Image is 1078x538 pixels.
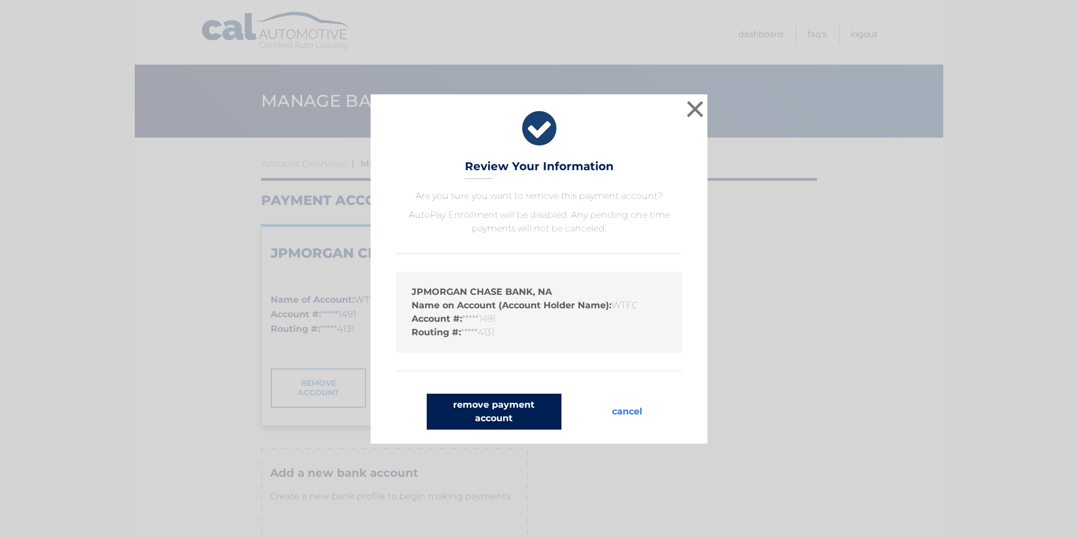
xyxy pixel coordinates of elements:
strong: JPMORGAN CHASE BANK, NA [412,286,552,297]
button: remove payment account [427,394,561,430]
strong: Routing #: [412,327,461,338]
button: × [684,98,706,120]
p: Are you sure you want to remove this payment account? [396,189,682,203]
h3: Review Your Information [465,159,614,179]
p: AutoPay Enrollment will be disabled. Any pending one time payments will not be canceled. [396,208,682,235]
li: WTFC [412,299,666,312]
strong: Name on Account (Account Holder Name): [412,300,611,311]
button: cancel [603,394,651,430]
strong: Account #: [412,313,462,324]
